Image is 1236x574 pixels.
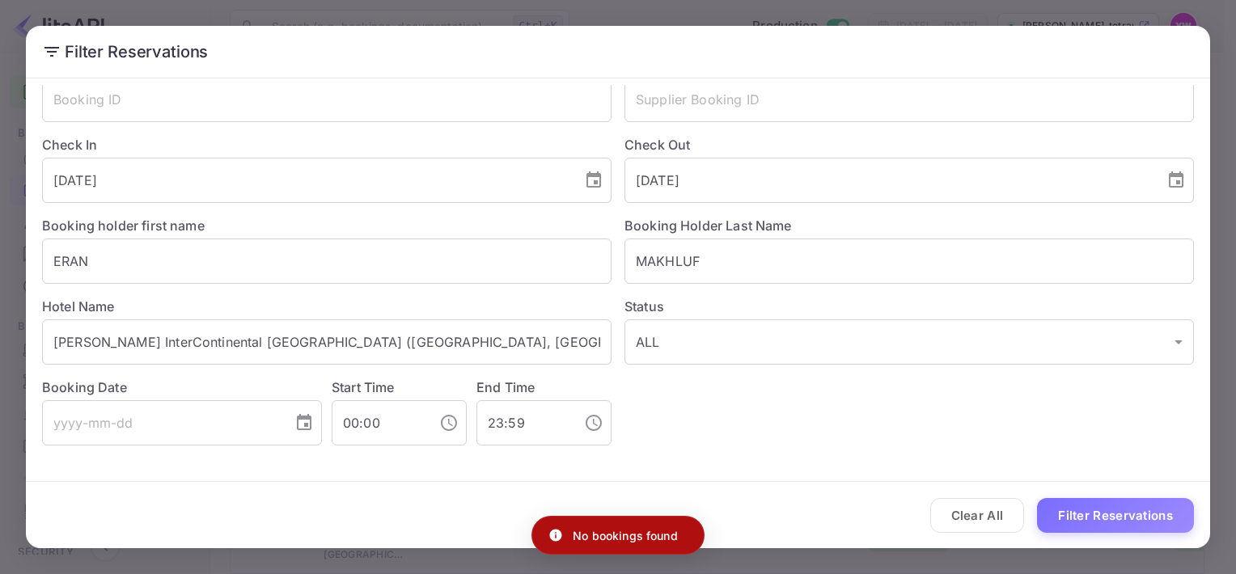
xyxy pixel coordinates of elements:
label: Hotel Name [42,298,115,314]
button: Filter Reservations [1037,498,1194,533]
button: Choose date [288,407,320,439]
input: yyyy-mm-dd [624,158,1153,203]
label: Booking holder first name [42,217,205,234]
h2: Filter Reservations [26,26,1210,78]
label: Booking Date [42,378,322,397]
label: Booking Holder Last Name [624,217,792,234]
input: Hotel Name [42,319,612,365]
input: Booking ID [42,77,612,122]
label: Check Out [624,135,1194,154]
label: Start Time [332,379,395,395]
button: Choose time, selected time is 12:00 AM [433,407,465,439]
button: Clear All [930,498,1025,533]
label: Check In [42,135,612,154]
input: Holder Last Name [624,238,1194,284]
input: hh:mm [476,400,571,445]
label: Status [624,297,1194,316]
input: Supplier Booking ID [624,77,1194,122]
button: Choose time, selected time is 11:59 PM [578,407,610,439]
input: yyyy-mm-dd [42,400,281,445]
p: No bookings found [573,527,678,544]
button: Choose date, selected date is Aug 28, 2025 [578,164,610,196]
label: End Time [476,379,535,395]
input: hh:mm [332,400,426,445]
input: Holder First Name [42,238,612,284]
input: yyyy-mm-dd [42,158,571,203]
button: Choose date, selected date is Aug 29, 2025 [1160,164,1192,196]
div: ALL [624,319,1194,365]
